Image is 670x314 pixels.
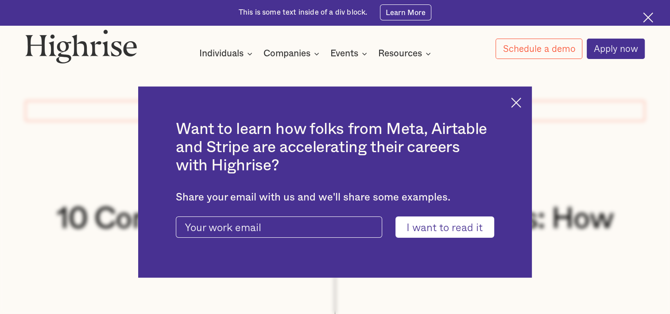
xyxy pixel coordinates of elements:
[378,48,434,59] div: Resources
[330,48,370,59] div: Events
[395,216,494,237] input: I want to read it
[263,48,310,59] div: Companies
[25,29,137,63] img: Highrise logo
[587,39,645,59] a: Apply now
[176,192,494,204] div: Share your email with us and we'll share some examples.
[199,48,244,59] div: Individuals
[496,39,582,59] a: Schedule a demo
[263,48,322,59] div: Companies
[176,216,382,237] input: Your work email
[380,4,432,20] a: Learn More
[330,48,358,59] div: Events
[199,48,255,59] div: Individuals
[511,98,521,108] img: Cross icon
[643,12,653,23] img: Cross icon
[176,120,494,175] h2: Want to learn how folks from Meta, Airtable and Stripe are accelerating their careers with Highrise?
[239,8,368,18] div: This is some text inside of a div block.
[378,48,422,59] div: Resources
[176,216,494,237] form: current-ascender-blog-article-modal-form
